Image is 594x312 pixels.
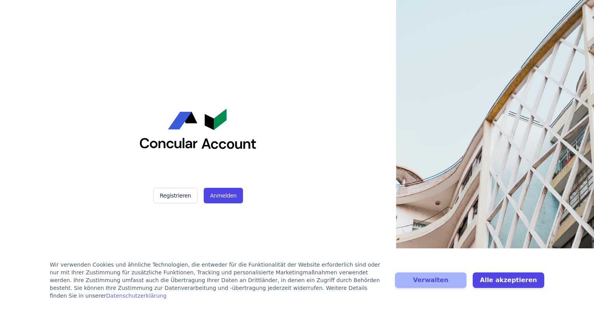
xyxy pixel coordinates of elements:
button: Verwalten [395,272,466,288]
div: Wir verwenden Cookies und ähnliche Technologien, die entweder für die Funktionalität der Website ... [50,261,386,300]
button: Anmelden [204,188,243,203]
button: Alle akzeptieren [473,272,544,288]
button: Registrieren [153,188,197,203]
img: Concular [140,109,256,149]
a: Datenschutzerklärung [106,293,166,299]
